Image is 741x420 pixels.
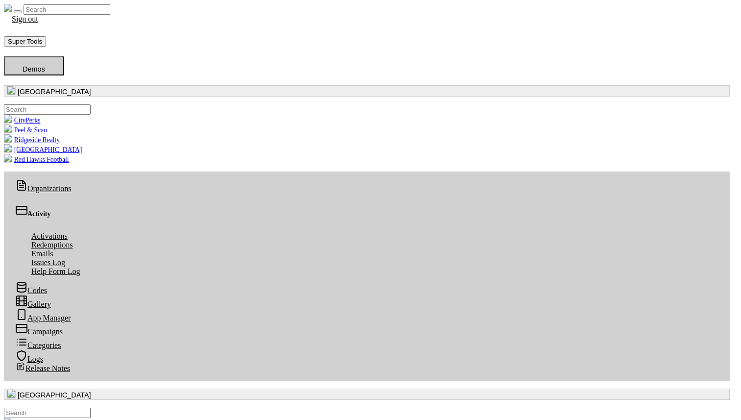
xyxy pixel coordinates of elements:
input: .form-control-sm [4,408,91,418]
a: Ridgeside Realty [4,136,60,144]
a: Release Notes [8,363,78,374]
a: Sign out [4,13,46,25]
button: Toggle navigation [14,10,22,13]
input: .form-control-sm [4,104,91,115]
a: Campaigns [8,326,71,337]
button: [GEOGRAPHIC_DATA] [4,85,730,97]
a: Redemptions [24,239,80,250]
img: 0SBPtshqTvrgEtdEgrWk70gKnUHZpYRm94MZ5hDb.png [7,390,15,397]
a: Issues Log [24,257,73,268]
img: B4TTOcektNnJKTnx2IcbGdeHDbTXjfJiwl6FNTjm.png [4,154,12,162]
a: App Manager [8,312,78,323]
img: xEJfzBn14Gqk52WXYUPJGPZZY80lB8Gpb3Y1ccPk.png [4,124,12,132]
ul: [GEOGRAPHIC_DATA] [4,104,730,164]
a: Gallery [8,298,59,310]
img: real_perks_logo-01.svg [4,4,12,12]
button: Demos [4,56,64,75]
a: Logs [8,353,51,365]
img: mqtmdW2lgt3F7IVbFvpqGuNrUBzchY4PLaWToHMU.png [4,134,12,142]
a: Categories [8,340,69,351]
img: KU1gjHo6iQoewuS2EEpjC7SefdV31G12oQhDVBj4.png [4,115,12,123]
img: 0SBPtshqTvrgEtdEgrWk70gKnUHZpYRm94MZ5hDb.png [7,86,15,94]
a: Help Form Log [24,266,88,277]
a: Peel & Scan [4,126,47,134]
a: CityPerks [4,117,40,124]
a: Organizations [8,183,79,194]
input: Search [24,4,110,15]
a: [GEOGRAPHIC_DATA] [4,146,82,153]
a: Emails [24,248,61,259]
img: LcHXC8OmAasj0nmL6Id6sMYcOaX2uzQAQ5e8h748.png [4,144,12,152]
a: Codes [8,285,55,296]
button: [GEOGRAPHIC_DATA] [4,389,730,400]
a: Red Hawks Football [4,156,69,163]
div: Activity [16,204,718,218]
button: Super Tools [4,36,46,47]
a: Activations [24,230,75,242]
